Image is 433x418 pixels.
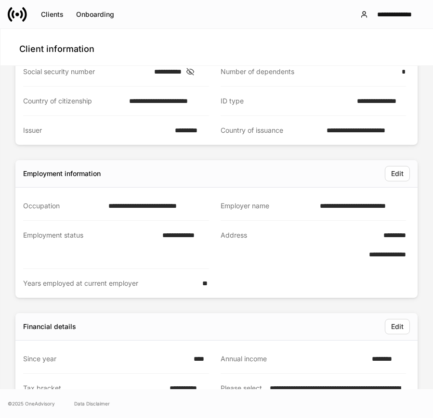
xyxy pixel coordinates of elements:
div: Issuer [23,126,169,135]
div: Country of citizenship [23,96,123,106]
div: Social security number [23,67,148,76]
div: Employment status [23,230,157,259]
div: Edit [391,323,404,330]
div: Occupation [23,201,103,211]
div: Country of issuance [221,126,321,135]
div: Edit [391,170,404,177]
div: Financial details [23,322,76,331]
div: Employment information [23,169,101,178]
button: Edit [385,319,410,334]
button: Edit [385,166,410,181]
div: Number of dependents [221,67,396,76]
div: Address [221,230,347,259]
div: ID type [221,96,351,106]
span: © 2025 OneAdvisory [8,400,55,407]
div: Annual income [221,354,366,364]
h4: Client information [19,43,94,55]
div: Onboarding [76,11,114,18]
div: Years employed at current employer [23,279,197,288]
a: Data Disclaimer [74,400,110,407]
button: Clients [35,7,70,22]
div: Employer name [221,201,314,211]
div: Clients [41,11,64,18]
button: Onboarding [70,7,120,22]
div: Since year [23,354,188,364]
